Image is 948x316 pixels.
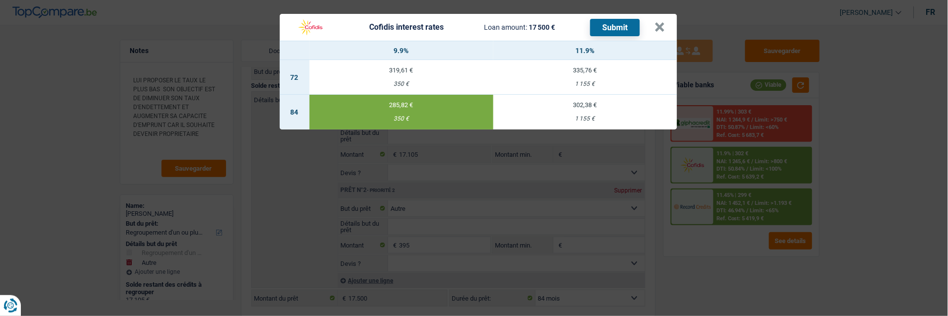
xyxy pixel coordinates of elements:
div: 319,61 € [310,67,493,73]
img: Cofidis [292,18,329,37]
th: 11.9% [493,41,677,60]
button: × [655,22,665,32]
div: 335,76 € [493,67,677,73]
span: 17 500 € [529,23,555,31]
td: 84 [280,95,310,129]
div: 285,82 € [310,102,493,108]
span: Loan amount: [484,23,527,31]
div: 1 155 € [493,81,677,87]
button: Submit [590,19,640,36]
div: 350 € [310,81,493,87]
div: 350 € [310,116,493,122]
div: Cofidis interest rates [369,23,444,31]
div: 1 155 € [493,116,677,122]
th: 9.9% [310,41,493,60]
td: 72 [280,60,310,95]
div: 302,38 € [493,102,677,108]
